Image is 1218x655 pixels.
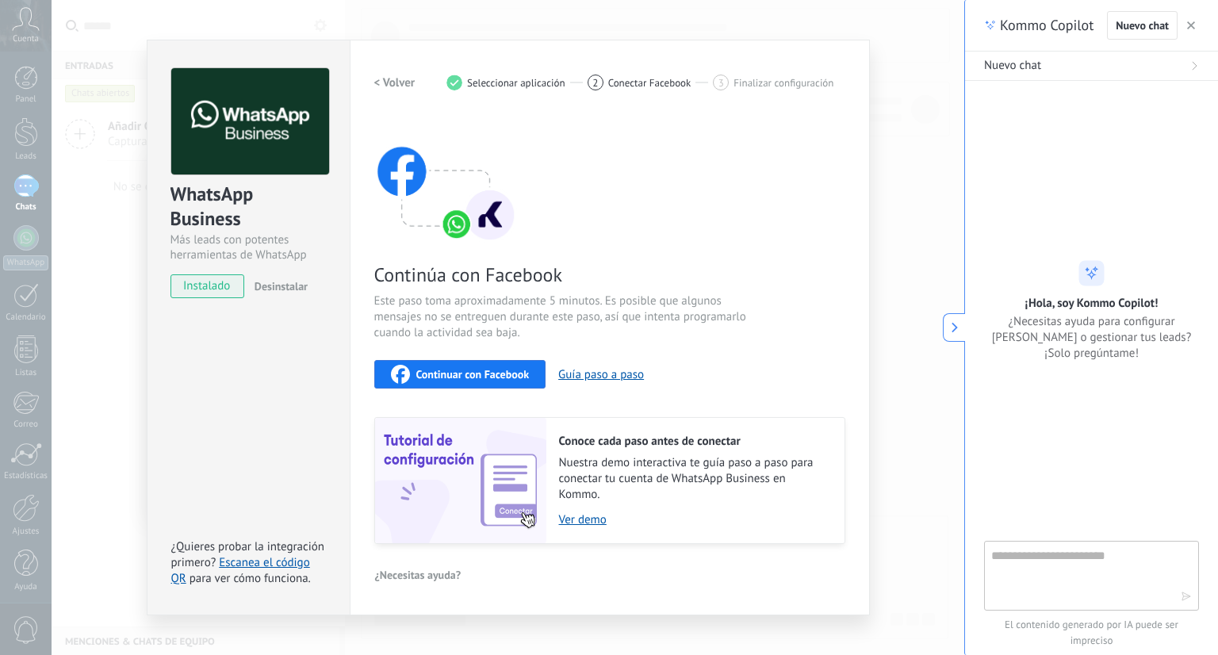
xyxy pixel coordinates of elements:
[1000,16,1094,35] span: Kommo Copilot
[248,274,308,298] button: Desinstalar
[718,76,724,90] span: 3
[375,569,462,580] span: ¿Necesitas ayuda?
[374,293,752,341] span: Este paso toma aproximadamente 5 minutos. Es posible que algunos mensajes no se entreguen durante...
[559,455,829,503] span: Nuestra demo interactiva te guía paso a paso para conectar tu cuenta de WhatsApp Business en Kommo.
[592,76,598,90] span: 2
[1116,20,1169,31] span: Nuevo chat
[170,232,327,262] div: Más leads con potentes herramientas de WhatsApp
[467,77,565,89] span: Seleccionar aplicación
[374,68,416,97] button: < Volver
[984,617,1199,649] span: El contenido generado por IA puede ser impreciso
[171,68,329,175] img: logo_main.png
[171,539,325,570] span: ¿Quieres probar la integración primero?
[984,314,1199,362] span: ¿Necesitas ayuda para configurar [PERSON_NAME] o gestionar tus leads? ¡Solo pregúntame!
[190,571,311,586] span: para ver cómo funciona.
[255,279,308,293] span: Desinstalar
[1025,296,1159,311] h2: ¡Hola, soy Kommo Copilot!
[559,434,829,449] h2: Conoce cada paso antes de conectar
[608,77,691,89] span: Conectar Facebook
[559,512,829,527] a: Ver demo
[733,77,833,89] span: Finalizar configuración
[374,75,416,90] h2: < Volver
[984,58,1041,74] span: Nuevo chat
[965,52,1218,81] button: Nuevo chat
[374,360,546,389] button: Continuar con Facebook
[374,262,752,287] span: Continúa con Facebook
[170,182,327,232] div: WhatsApp Business
[558,367,644,382] button: Guía paso a paso
[171,274,243,298] span: instalado
[1107,11,1178,40] button: Nuevo chat
[171,555,310,586] a: Escanea el código QR
[374,116,517,243] img: connect with facebook
[374,563,462,587] button: ¿Necesitas ayuda?
[416,369,530,380] span: Continuar con Facebook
